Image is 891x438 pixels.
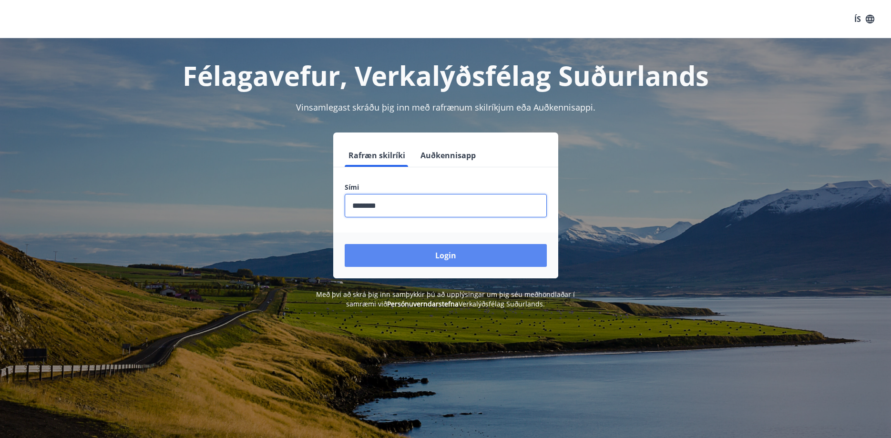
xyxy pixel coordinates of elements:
a: Persónuverndarstefna [387,299,459,308]
h1: Félagavefur, Verkalýðsfélag Suðurlands [114,57,778,93]
label: Sími [345,183,547,192]
button: Auðkennisapp [417,144,480,167]
button: ÍS [849,10,880,28]
span: Vinsamlegast skráðu þig inn með rafrænum skilríkjum eða Auðkennisappi. [296,102,595,113]
span: Með því að skrá þig inn samþykkir þú að upplýsingar um þig séu meðhöndlaðar í samræmi við Verkalý... [316,290,575,308]
button: Login [345,244,547,267]
button: Rafræn skilríki [345,144,409,167]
